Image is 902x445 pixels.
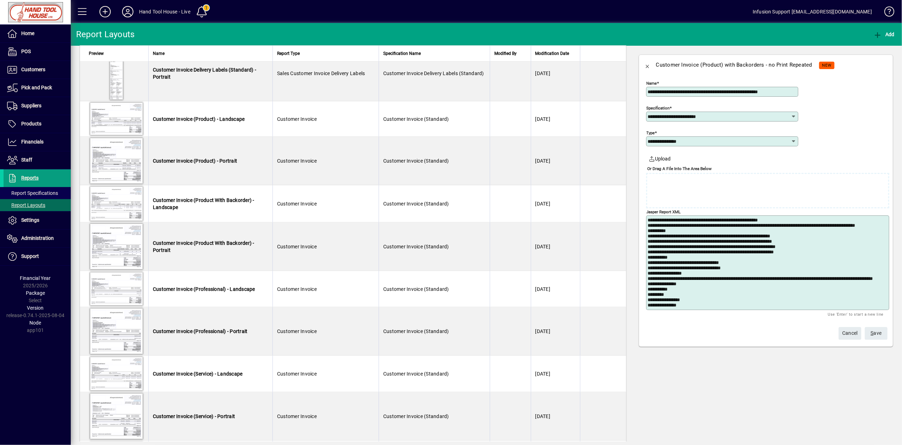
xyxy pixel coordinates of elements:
[153,158,237,164] span: Customer Invoice (Product) - Portrait
[839,327,861,340] button: Cancel
[383,201,449,207] span: Customer Invoice (Standard)
[277,50,374,57] div: Report Type
[277,413,317,419] span: Customer Invoice
[531,137,580,185] td: [DATE]
[277,328,317,334] span: Customer Invoice
[21,121,41,126] span: Products
[153,116,245,122] span: Customer Invoice (Product) - Landscape
[535,50,569,57] span: Modification Date
[153,240,254,253] span: Customer Invoice (Product With Backorder) - Portrait
[4,133,71,151] a: Financials
[531,307,580,356] td: [DATE]
[531,356,580,392] td: [DATE]
[4,230,71,247] a: Administration
[383,371,449,377] span: Customer Invoice (Standard)
[277,286,317,292] span: Customer Invoice
[21,217,39,223] span: Settings
[647,130,655,135] mat-label: Type
[277,201,317,207] span: Customer Invoice
[871,330,874,336] span: S
[4,97,71,115] a: Suppliers
[153,197,254,210] span: Customer Invoice (Product With Backorder) - Landscape
[21,157,32,163] span: Staff
[383,244,449,249] span: Customer Invoice (Standard)
[277,158,317,164] span: Customer Invoice
[383,50,486,57] div: Specification Name
[21,67,45,72] span: Customers
[4,151,71,169] a: Staff
[383,413,449,419] span: Customer Invoice (Standard)
[153,371,243,377] span: Customer Invoice (Service) - Landscape
[21,235,54,241] span: Administration
[277,116,317,122] span: Customer Invoice
[822,63,832,68] span: NEW
[89,50,104,57] span: Preview
[153,413,235,419] span: Customer Invoice (Service) - Portrait
[21,85,52,90] span: Pick and Pack
[639,56,656,73] button: Back
[20,275,51,281] span: Financial Year
[153,328,248,334] span: Customer Invoice (Professional) - Portrait
[865,327,887,340] button: Save
[753,6,872,17] div: Infusion Support [EMAIL_ADDRESS][DOMAIN_NAME]
[531,101,580,137] td: [DATE]
[4,248,71,265] a: Support
[383,158,449,164] span: Customer Invoice (Standard)
[116,5,139,18] button: Profile
[647,209,681,214] mat-label: Jasper Report XML
[139,6,190,17] div: Hand Tool House - Live
[277,244,317,249] span: Customer Invoice
[4,61,71,79] a: Customers
[30,320,41,326] span: Node
[828,310,884,318] mat-hint: Use 'Enter' to start a new line
[21,30,34,36] span: Home
[531,271,580,307] td: [DATE]
[153,286,255,292] span: Customer Invoice (Professional) - Landscape
[21,253,39,259] span: Support
[277,71,365,76] span: Sales Customer Invoice Delivery Labels
[873,32,895,37] span: Add
[531,46,580,101] td: [DATE]
[383,286,449,292] span: Customer Invoice (Standard)
[649,155,671,163] span: Upload
[4,43,71,61] a: POS
[21,139,44,145] span: Financials
[4,199,71,211] a: Report Layouts
[656,59,812,71] div: Customer Invoice (Product) with Backorders - no Print Repeated
[21,175,39,181] span: Reports
[879,1,893,24] a: Knowledge Base
[153,50,165,57] span: Name
[4,115,71,133] a: Products
[494,50,517,57] span: Modified By
[531,222,580,271] td: [DATE]
[383,71,484,76] span: Customer Invoice Delivery Labels (Standard)
[153,50,268,57] div: Name
[535,50,576,57] div: Modification Date
[872,28,896,41] button: Add
[27,305,44,311] span: Version
[277,50,300,57] span: Report Type
[153,67,256,80] span: Customer Invoice Delivery Labels (Standard) - Portrait
[646,152,674,165] button: Upload
[383,116,449,122] span: Customer Invoice (Standard)
[383,50,421,57] span: Specification Name
[277,371,317,377] span: Customer Invoice
[842,327,858,339] span: Cancel
[4,25,71,43] a: Home
[7,190,58,196] span: Report Specifications
[871,327,882,339] span: ave
[4,212,71,229] a: Settings
[383,328,449,334] span: Customer Invoice (Standard)
[7,202,45,208] span: Report Layouts
[531,185,580,222] td: [DATE]
[4,187,71,199] a: Report Specifications
[647,81,657,86] mat-label: Name
[94,5,116,18] button: Add
[21,103,41,108] span: Suppliers
[4,79,71,97] a: Pick and Pack
[76,29,135,40] div: Report Layouts
[26,290,45,296] span: Package
[647,106,670,111] mat-label: Specification
[531,392,580,441] td: [DATE]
